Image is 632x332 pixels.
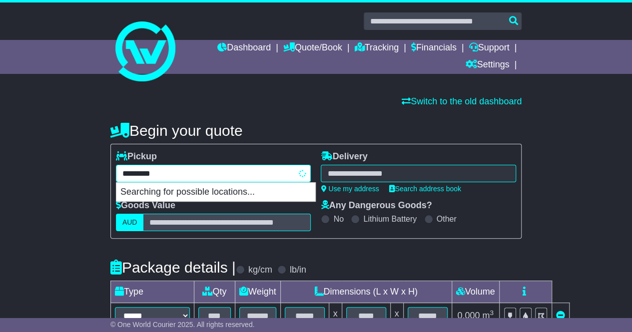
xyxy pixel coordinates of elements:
[283,40,342,57] a: Quote/Book
[452,281,499,303] td: Volume
[217,40,271,57] a: Dashboard
[248,265,272,276] label: kg/cm
[411,40,457,57] a: Financials
[321,185,379,193] a: Use my address
[556,311,565,321] a: Remove this item
[363,214,417,224] label: Lithium Battery
[290,265,306,276] label: lb/in
[390,303,403,329] td: x
[465,57,509,74] a: Settings
[402,96,522,106] a: Switch to the old dashboard
[490,309,494,317] sup: 3
[329,303,342,329] td: x
[110,122,522,139] h4: Begin your quote
[116,183,315,202] p: Searching for possible locations...
[355,40,399,57] a: Tracking
[333,214,343,224] label: No
[235,281,280,303] td: Weight
[280,281,452,303] td: Dimensions (L x W x H)
[321,151,367,162] label: Delivery
[194,281,235,303] td: Qty
[116,214,144,231] label: AUD
[469,40,509,57] a: Support
[482,311,494,321] span: m
[116,200,175,211] label: Goods Value
[110,281,194,303] td: Type
[457,311,480,321] span: 0.000
[110,321,255,329] span: © One World Courier 2025. All rights reserved.
[437,214,457,224] label: Other
[389,185,461,193] a: Search address book
[321,200,432,211] label: Any Dangerous Goods?
[110,259,236,276] h4: Package details |
[116,151,157,162] label: Pickup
